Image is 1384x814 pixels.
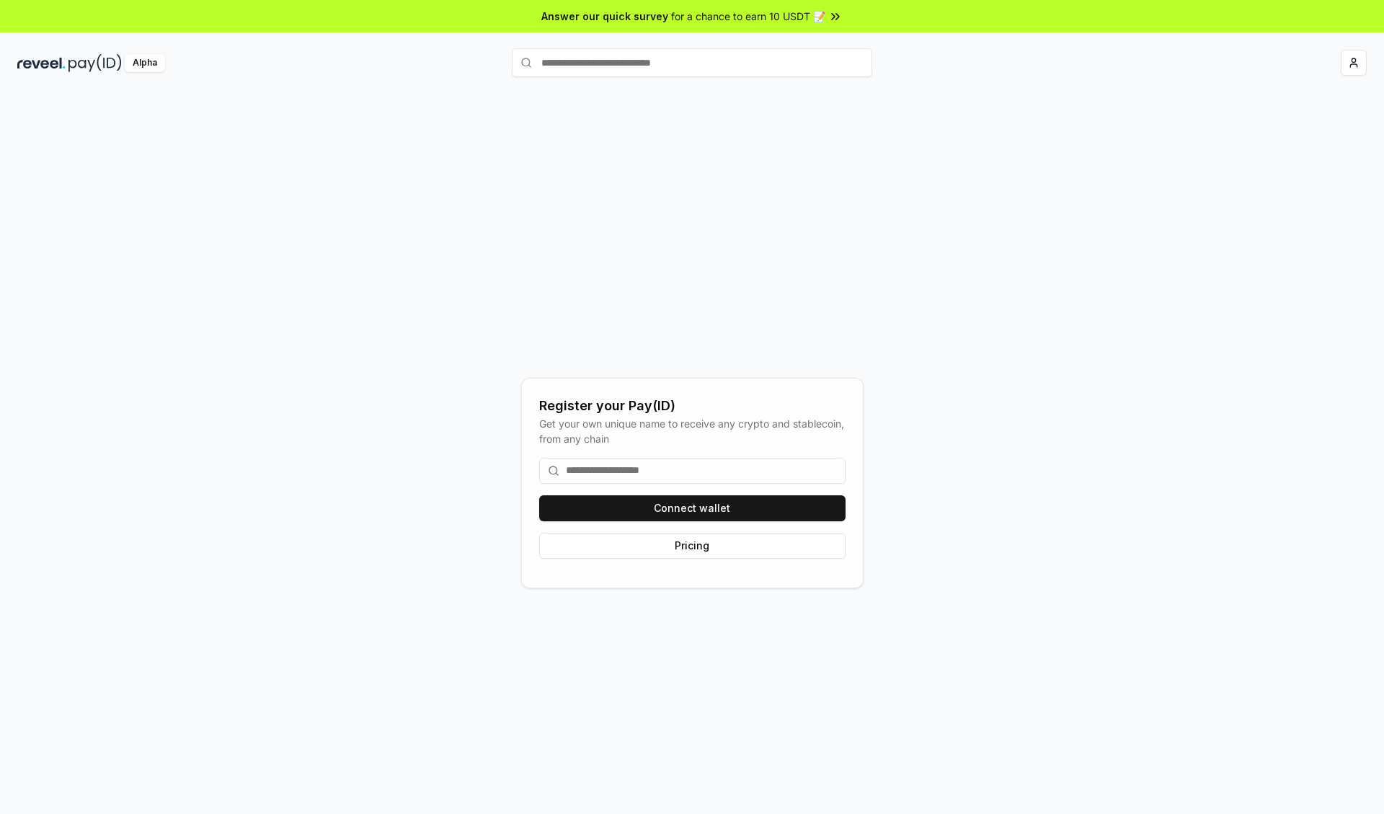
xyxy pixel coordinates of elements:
div: Get your own unique name to receive any crypto and stablecoin, from any chain [539,416,846,446]
span: for a chance to earn 10 USDT 📝 [671,9,825,24]
div: Alpha [125,54,165,72]
span: Answer our quick survey [541,9,668,24]
img: pay_id [68,54,122,72]
img: reveel_dark [17,54,66,72]
button: Connect wallet [539,495,846,521]
button: Pricing [539,533,846,559]
div: Register your Pay(ID) [539,396,846,416]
